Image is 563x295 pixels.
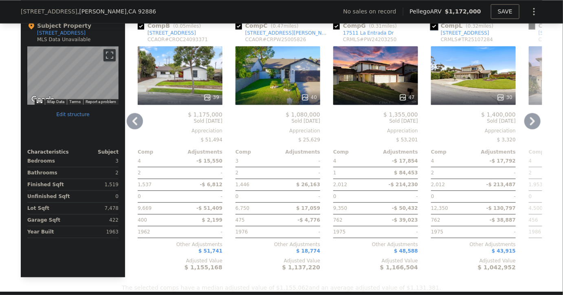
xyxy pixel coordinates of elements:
div: Other Adjustments [333,241,418,248]
span: $ 1,155,168 [185,264,222,271]
span: $ 1,166,504 [380,264,418,271]
div: Adjustments [473,149,516,155]
span: 12,350 [431,205,448,211]
span: -$ 4,776 [298,217,320,223]
span: [STREET_ADDRESS] [21,7,77,15]
a: [STREET_ADDRESS][PERSON_NAME] [235,30,330,36]
div: Comp G [333,22,400,30]
div: 1962 [138,226,178,238]
div: 1976 [235,226,276,238]
span: $ 25,629 [299,137,320,143]
span: , CA 92886 [127,8,156,15]
span: $ 26,163 [296,182,320,187]
div: [STREET_ADDRESS][PERSON_NAME] [245,30,330,36]
span: 0 [529,194,532,199]
div: CCAOR # CRPW25005826 [245,36,306,43]
div: 17511 La Entrada Dr [343,30,394,36]
span: 4 [138,158,141,164]
span: -$ 17,792 [490,158,516,164]
div: 39 [203,93,219,101]
div: Appreciation [235,128,320,134]
div: 2 [138,167,178,178]
span: 9,350 [333,205,347,211]
div: Map [27,46,119,105]
button: Keyboard shortcuts [37,99,42,103]
div: - [475,167,516,178]
div: 1975 [333,226,374,238]
span: $ 51,741 [198,248,222,254]
div: Adjusted Value [138,258,222,264]
div: Adjusted Value [431,258,516,264]
span: Sold [DATE] [431,118,516,124]
div: - [279,167,320,178]
span: ( miles) [170,23,204,29]
span: -$ 50,432 [392,205,418,211]
div: - [279,226,320,238]
span: $ 1,355,000 [383,111,418,118]
div: No sales on record [343,7,402,15]
span: ( miles) [462,23,497,29]
span: 0.32 [468,23,479,29]
div: The selected comps have a median adjusted value of $1,155,062 and an average adjusted value of $1... [21,277,542,292]
span: 762 [431,217,440,223]
div: 47 [399,93,415,101]
span: $ 1,080,000 [286,111,320,118]
span: 1,537 [138,182,152,187]
span: 2,012 [333,182,347,187]
span: $ 1,175,000 [188,111,222,118]
div: - [377,191,418,202]
div: Year Built [27,226,71,238]
span: $ 1,400,000 [481,111,516,118]
span: -$ 6,812 [200,182,222,187]
span: -$ 17,854 [392,158,418,164]
span: Sold [DATE] [235,118,320,124]
span: ( miles) [366,23,400,29]
div: - [475,226,516,238]
span: -$ 15,550 [196,158,222,164]
span: $ 43,915 [492,248,516,254]
a: Open this area in Google Maps (opens a new window) [29,94,56,105]
div: Bathrooms [27,167,71,178]
span: -$ 39,023 [392,217,418,223]
span: 2,012 [431,182,445,187]
div: [STREET_ADDRESS] [441,30,489,36]
span: 0 [235,194,239,199]
div: - [377,226,418,238]
button: Show Options [526,3,542,20]
div: [STREET_ADDRESS] [147,30,196,36]
span: -$ 213,487 [486,182,516,187]
button: Map Data [47,99,64,105]
a: [STREET_ADDRESS] [431,30,489,36]
span: 9,669 [138,205,152,211]
span: $ 17,059 [296,205,320,211]
span: $ 53,201 [396,137,418,143]
button: Toggle fullscreen view [103,49,116,61]
div: - [279,155,320,167]
div: 7,478 [75,203,119,214]
div: Comp B [138,22,204,30]
span: 3 [235,158,239,164]
div: CRMLS # PW24203250 [343,36,397,43]
a: Terms [69,99,81,104]
div: Finished Sqft [27,179,71,190]
div: Adjustments [376,149,418,155]
div: Comp C [235,22,302,30]
div: Lot Sqft [27,203,71,214]
div: 40 [301,93,317,101]
span: Sold [DATE] [138,118,222,124]
div: Appreciation [138,128,222,134]
a: Report a problem [86,99,116,104]
div: 422 [75,214,119,226]
div: 1 [333,167,374,178]
div: Characteristics [27,149,73,155]
span: -$ 51,409 [196,205,222,211]
div: Subject [73,149,119,155]
div: Comp [235,149,278,155]
span: , [PERSON_NAME] [77,7,156,15]
div: Adjustments [180,149,222,155]
div: Comp [138,149,180,155]
span: 0 [138,194,141,199]
div: Other Adjustments [138,241,222,248]
div: 2 [431,167,472,178]
div: - [182,167,222,178]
